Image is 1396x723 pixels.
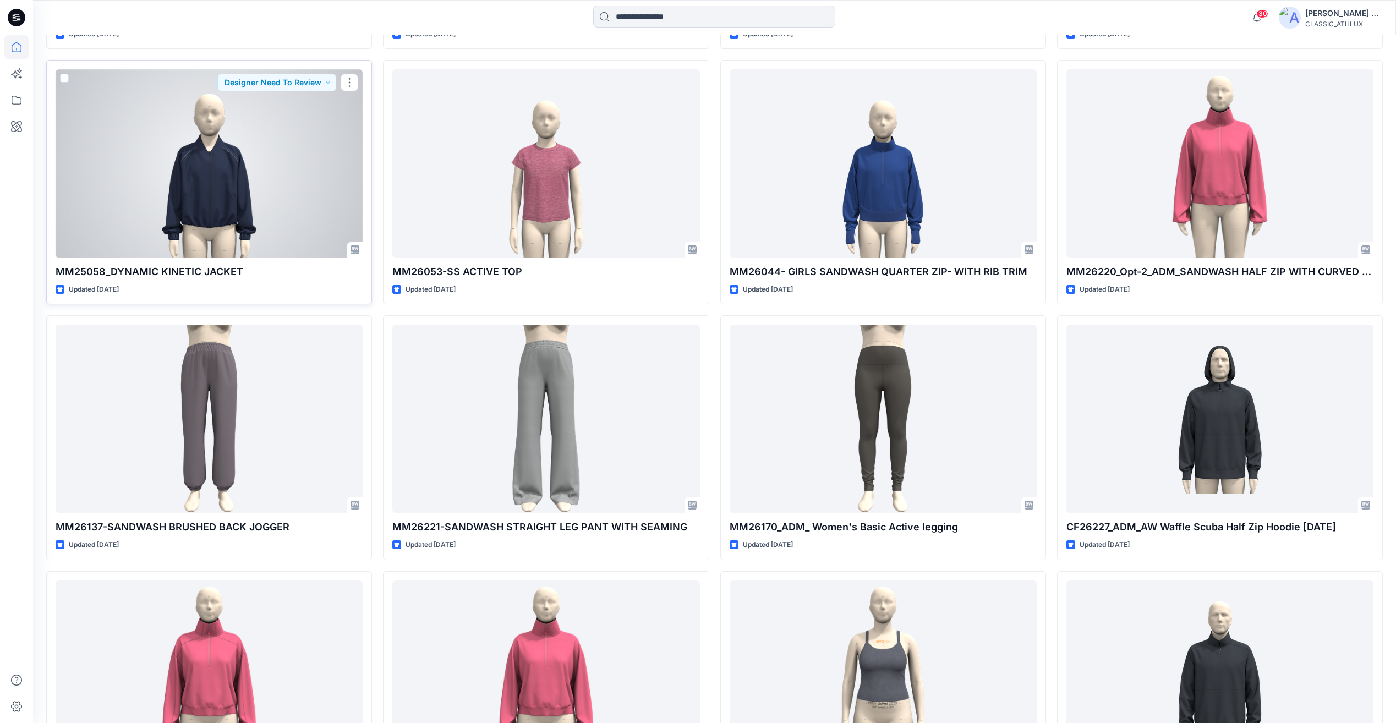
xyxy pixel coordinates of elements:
a: MM26044- GIRLS SANDWASH QUARTER ZIP- WITH RIB TRIM [730,69,1037,257]
a: MM26137-SANDWASH BRUSHED BACK JOGGER [56,325,363,512]
p: MM25058_DYNAMIC KINETIC JACKET [56,264,363,280]
p: MM26170_ADM_ Women's Basic Active legging [730,519,1037,535]
p: Updated [DATE] [1080,284,1130,295]
p: MM26221-SANDWASH STRAIGHT LEG PANT WITH SEAMING [392,519,699,535]
p: MM26137-SANDWASH BRUSHED BACK JOGGER [56,519,363,535]
a: MM25058_DYNAMIC KINETIC JACKET [56,69,363,257]
a: MM26221-SANDWASH STRAIGHT LEG PANT WITH SEAMING [392,325,699,512]
p: MM26053-SS ACTIVE TOP [392,264,699,280]
a: MM26220_Opt-2_ADM_SANDWASH HALF ZIP WITH CURVED SEAMING OPT-2 [1066,69,1373,257]
p: Updated [DATE] [743,539,793,551]
a: MM26170_ADM_ Women's Basic Active legging [730,325,1037,512]
img: avatar [1279,7,1301,29]
span: 30 [1256,9,1268,18]
p: Updated [DATE] [69,539,119,551]
p: Updated [DATE] [743,284,793,295]
a: MM26053-SS ACTIVE TOP [392,69,699,257]
div: [PERSON_NAME] Cfai [1305,7,1382,20]
p: MM26220_Opt-2_ADM_SANDWASH HALF ZIP WITH CURVED SEAMING OPT-2 [1066,264,1373,280]
p: Updated [DATE] [69,284,119,295]
p: CF26227_ADM_AW Waffle Scuba Half Zip Hoodie [DATE] [1066,519,1373,535]
p: MM26044- GIRLS SANDWASH QUARTER ZIP- WITH RIB TRIM [730,264,1037,280]
div: CLASSIC_ATHLUX [1305,20,1382,28]
p: Updated [DATE] [406,539,456,551]
p: Updated [DATE] [406,284,456,295]
a: CF26227_ADM_AW Waffle Scuba Half Zip Hoodie 29SEP25 [1066,325,1373,512]
p: Updated [DATE] [1080,539,1130,551]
